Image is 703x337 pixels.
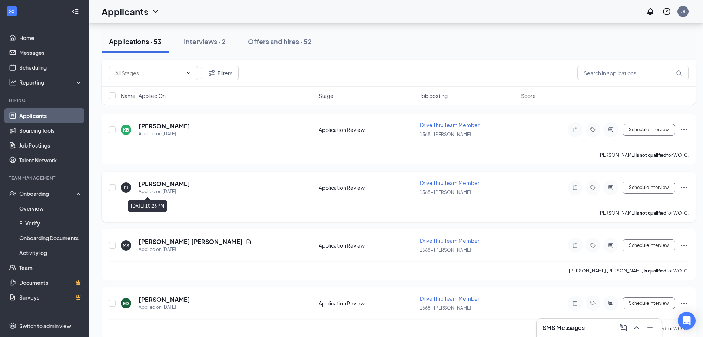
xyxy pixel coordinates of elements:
p: [PERSON_NAME] for WOTC. [598,210,689,216]
svg: QuestionInfo [662,7,671,16]
b: is not qualified [636,210,666,216]
svg: ActiveChat [606,127,615,133]
a: SurveysCrown [19,290,83,305]
a: Job Postings [19,138,83,153]
div: [DATE] 10:26 PM [128,200,167,212]
svg: Minimize [646,323,654,332]
h5: [PERSON_NAME] [139,295,190,304]
div: Team Management [9,175,81,181]
button: Schedule Interview [623,182,675,194]
a: Team [19,260,83,275]
div: Switch to admin view [19,322,71,330]
svg: Tag [588,300,597,306]
svg: ActiveChat [606,300,615,306]
a: Applicants [19,108,83,123]
h1: Applicants [102,5,148,18]
span: Score [521,92,536,99]
h5: [PERSON_NAME] [PERSON_NAME] [139,238,243,246]
h5: [PERSON_NAME] [139,180,190,188]
span: Drive Thru Team Member [420,179,480,186]
a: E-Verify [19,216,83,231]
svg: Note [571,242,580,248]
svg: Tag [588,127,597,133]
svg: Ellipses [680,299,689,308]
svg: ChevronDown [151,7,160,16]
svg: Note [571,300,580,306]
svg: ActiveChat [606,185,615,191]
svg: Tag [588,185,597,191]
a: Home [19,30,83,45]
div: Reporting [19,79,83,86]
button: Minimize [644,322,656,334]
svg: ChevronDown [186,70,192,76]
span: Drive Thru Team Member [420,237,480,244]
div: Applied on [DATE] [139,246,252,253]
button: Schedule Interview [623,297,675,309]
h3: SMS Messages [543,324,585,332]
svg: ActiveChat [606,242,615,248]
svg: Ellipses [680,125,689,134]
span: 1568 - [PERSON_NAME] [420,247,471,253]
div: Open Intercom Messenger [678,312,696,330]
h5: [PERSON_NAME] [139,122,190,130]
div: SJ [124,185,129,191]
div: ED [123,300,129,307]
button: Schedule Interview [623,124,675,136]
a: Talent Network [19,153,83,168]
svg: MagnifyingGlass [676,70,682,76]
div: MS [123,242,129,249]
div: Offers and hires · 52 [248,37,312,46]
a: Activity log [19,245,83,260]
b: is qualified [644,268,666,274]
button: ComposeMessage [617,322,629,334]
span: Name · Applied On [121,92,166,99]
input: All Stages [115,69,183,77]
a: DocumentsCrown [19,275,83,290]
span: Drive Thru Team Member [420,295,480,302]
div: JK [681,8,686,14]
div: Application Review [319,126,415,133]
a: Onboarding Documents [19,231,83,245]
div: Hiring [9,97,81,103]
svg: ChevronUp [632,323,641,332]
span: Drive Thru Team Member [420,122,480,128]
div: Payroll [9,312,81,318]
a: Sourcing Tools [19,123,83,138]
svg: Document [246,239,252,245]
a: Overview [19,201,83,216]
a: Messages [19,45,83,60]
span: Job posting [420,92,448,99]
svg: Collapse [72,8,79,15]
p: [PERSON_NAME] [PERSON_NAME] for WOTC. [569,268,689,274]
div: Applied on [DATE] [139,130,190,138]
svg: Notifications [646,7,655,16]
a: Scheduling [19,60,83,75]
div: Onboarding [19,190,76,197]
div: KB [123,127,129,133]
svg: Settings [9,322,16,330]
b: is not qualified [636,152,666,158]
svg: Filter [207,69,216,77]
span: 1568 - [PERSON_NAME] [420,305,471,311]
div: Application Review [319,242,415,249]
div: Applications · 53 [109,37,162,46]
div: Interviews · 2 [184,37,226,46]
svg: UserCheck [9,190,16,197]
svg: ComposeMessage [619,323,628,332]
div: Application Review [319,184,415,191]
p: [PERSON_NAME] for WOTC. [598,152,689,158]
svg: WorkstreamLogo [8,7,16,15]
input: Search in applications [577,66,689,80]
svg: Ellipses [680,241,689,250]
span: Stage [319,92,334,99]
svg: Note [571,127,580,133]
svg: Analysis [9,79,16,86]
svg: Note [571,185,580,191]
button: Schedule Interview [623,239,675,251]
span: 1568 - [PERSON_NAME] [420,189,471,195]
div: Applied on [DATE] [139,188,190,195]
span: 1568 - [PERSON_NAME] [420,132,471,137]
svg: Tag [588,242,597,248]
svg: Ellipses [680,183,689,192]
div: Application Review [319,300,415,307]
